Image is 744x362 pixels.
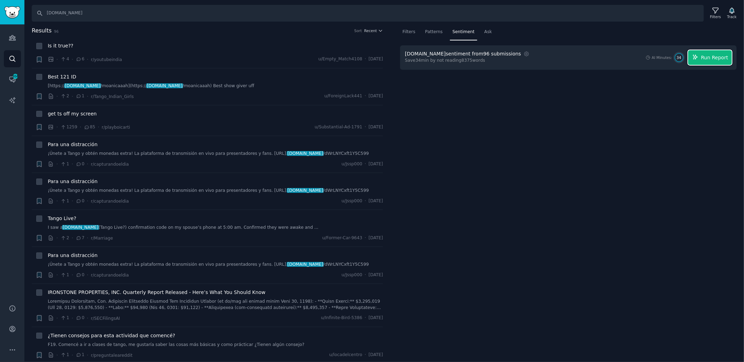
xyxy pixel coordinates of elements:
[87,271,88,279] span: ·
[369,124,383,130] span: [DATE]
[57,197,58,205] span: ·
[72,352,73,359] span: ·
[87,93,88,100] span: ·
[701,54,728,61] span: Run Report
[72,234,73,242] span: ·
[91,273,129,278] span: r/capturandoeldia
[725,6,739,21] button: Track
[48,42,73,50] a: Is it true??
[48,73,76,81] a: Best 121 ID
[87,160,88,168] span: ·
[57,93,58,100] span: ·
[72,93,73,100] span: ·
[365,56,366,62] span: ·
[76,56,84,62] span: 6
[91,199,129,204] span: r/capturandoeldia
[32,27,52,35] span: Results
[76,235,84,241] span: 7
[84,124,95,130] span: 85
[315,124,362,130] span: u/Substantial-Ad-1791
[80,123,81,131] span: ·
[91,236,113,241] span: r/Marriage
[76,352,84,358] span: 1
[57,123,58,131] span: ·
[321,315,362,321] span: u/Infinite-Bird-5386
[365,124,366,130] span: ·
[48,141,98,148] a: Para una distracción
[146,83,183,88] span: [DOMAIN_NAME]
[98,123,99,131] span: ·
[329,352,362,358] span: u/locadelcentro
[403,29,415,35] span: Filters
[48,151,383,157] a: ¡Únete a Tango y obtén monedas extra! La plataforma de transmisión en vivo para presentadores y f...
[72,271,73,279] span: ·
[91,57,122,62] span: r/youtubeindia
[324,93,362,99] span: u/ForeignLack441
[48,252,98,259] a: Para una distracción
[48,332,175,339] span: ¿Tienen consejos para esta actividad que comencé?
[365,272,366,278] span: ·
[87,352,88,359] span: ·
[76,272,84,278] span: 0
[72,197,73,205] span: ·
[688,50,732,65] button: Run Report
[60,315,69,321] span: 1
[369,352,383,358] span: [DATE]
[72,315,73,322] span: ·
[322,235,362,241] span: u/Former-Car-9643
[287,151,324,156] span: [DOMAIN_NAME]
[369,161,383,167] span: [DATE]
[4,71,21,88] a: 304
[76,198,84,204] span: 0
[48,110,97,118] a: get ts off my screen
[354,28,362,33] div: Sort
[365,235,366,241] span: ·
[72,56,73,63] span: ·
[364,28,377,33] span: Recent
[4,6,20,18] img: GummySearch logo
[425,29,443,35] span: Patterns
[364,28,383,33] button: Recent
[405,58,531,64] div: Save 34 min by not reading 8375 words
[369,315,383,321] span: [DATE]
[60,198,69,204] span: 1
[369,272,383,278] span: [DATE]
[48,225,383,231] a: I saw a[DOMAIN_NAME](Tango Live?) confirmation code on my spouse’s phone at 5:00 am. Confirmed th...
[12,74,18,79] span: 304
[62,225,99,230] span: [DOMAIN_NAME]
[76,315,84,321] span: 0
[60,161,69,167] span: 1
[652,55,672,60] div: AI Minutes:
[60,235,69,241] span: 2
[91,353,132,358] span: r/preguntaleareddit
[60,352,69,358] span: 1
[60,272,69,278] span: 1
[365,352,366,358] span: ·
[76,93,84,99] span: 1
[48,215,76,222] a: Tango Live?
[102,125,130,130] span: r/playboicarti
[57,160,58,168] span: ·
[64,83,101,88] span: [DOMAIN_NAME]
[365,93,366,99] span: ·
[452,29,474,35] span: Sentiment
[48,262,383,268] a: ¡Únete a Tango y obtén monedas extra! La plataforma de transmisión en vivo para presentadores y f...
[405,50,521,58] div: [DOMAIN_NAME] sentiment from 96 submissions
[677,55,681,60] span: 34
[57,271,58,279] span: ·
[91,162,129,167] span: r/capturandoeldia
[60,93,69,99] span: 2
[48,299,383,311] a: Loremipsu Dolorsitam, Con. Adipiscin Elitseddo Eiusmod Tem Incididun Utlabor (et do/mag ali enima...
[287,188,324,193] span: [DOMAIN_NAME]
[48,289,265,296] a: IRONSTONE PROPERTIES, INC. Quarterly Report Released - Here’s What You Should Know
[87,56,88,63] span: ·
[57,234,58,242] span: ·
[369,56,383,62] span: [DATE]
[48,178,98,185] a: Para una distracción
[365,198,366,204] span: ·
